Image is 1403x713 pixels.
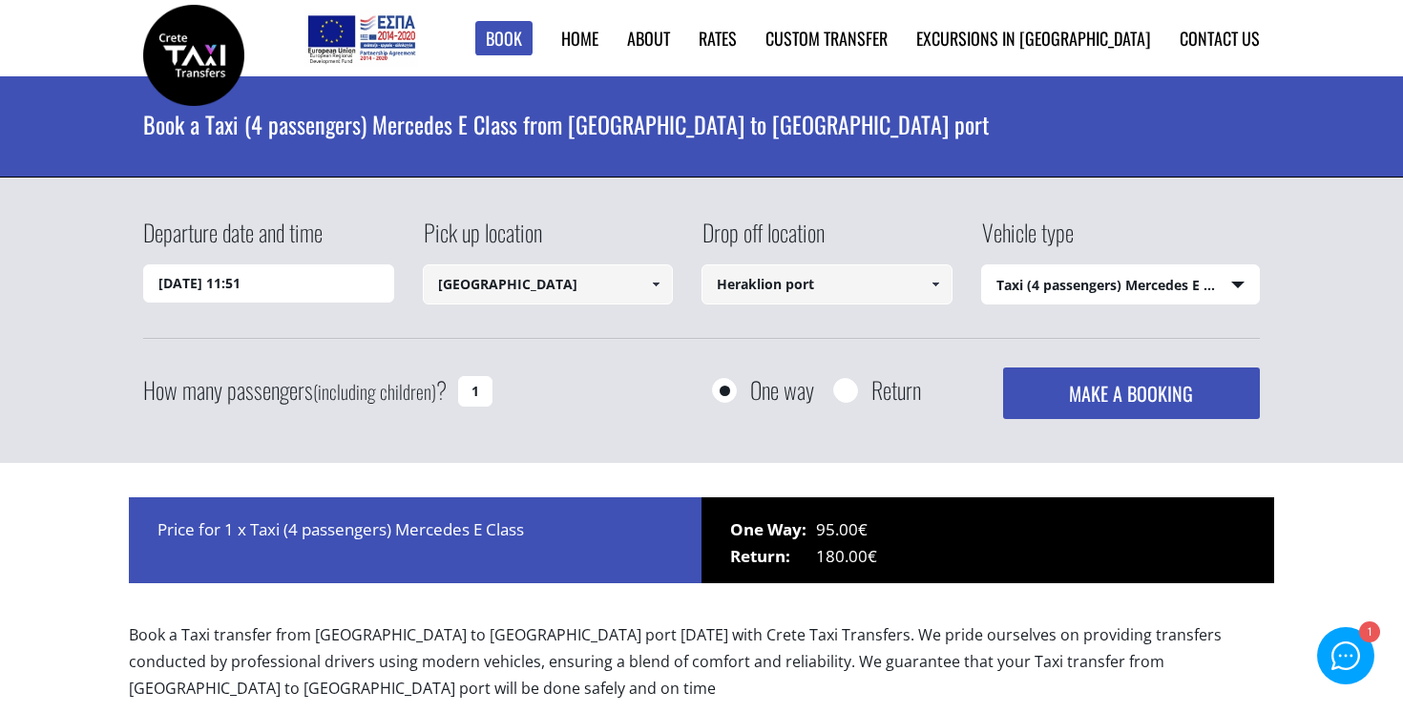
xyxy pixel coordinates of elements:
img: e-bannersEUERDF180X90.jpg [304,10,418,67]
div: Price for 1 x Taxi (4 passengers) Mercedes E Class [129,497,701,583]
a: Home [561,26,598,51]
input: Select drop-off location [701,264,953,304]
button: MAKE A BOOKING [1003,367,1260,419]
input: Select pickup location [423,264,674,304]
label: Return [871,378,921,402]
div: 95.00€ 180.00€ [701,497,1274,583]
h1: Book a Taxi (4 passengers) Mercedes E Class from [GEOGRAPHIC_DATA] to [GEOGRAPHIC_DATA] port [143,76,1260,172]
a: Custom Transfer [765,26,888,51]
a: Show All Items [919,264,951,304]
span: Return: [730,543,816,570]
a: Rates [699,26,737,51]
a: About [627,26,670,51]
label: How many passengers ? [143,367,447,414]
a: Excursions in [GEOGRAPHIC_DATA] [916,26,1151,51]
img: Crete Taxi Transfers | Book a Taxi transfer from Rethymnon city to Heraklion port | Crete Taxi Tr... [143,5,244,106]
span: One Way: [730,516,816,543]
div: 1 [1358,623,1378,643]
a: Contact us [1180,26,1260,51]
label: Departure date and time [143,216,323,264]
label: One way [750,378,814,402]
a: Book [475,21,533,56]
a: Show All Items [640,264,672,304]
a: Crete Taxi Transfers | Book a Taxi transfer from Rethymnon city to Heraklion port | Crete Taxi Tr... [143,43,244,63]
label: Drop off location [701,216,825,264]
label: Pick up location [423,216,542,264]
span: Taxi (4 passengers) Mercedes E Class [982,265,1260,305]
label: Vehicle type [981,216,1074,264]
small: (including children) [313,377,436,406]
